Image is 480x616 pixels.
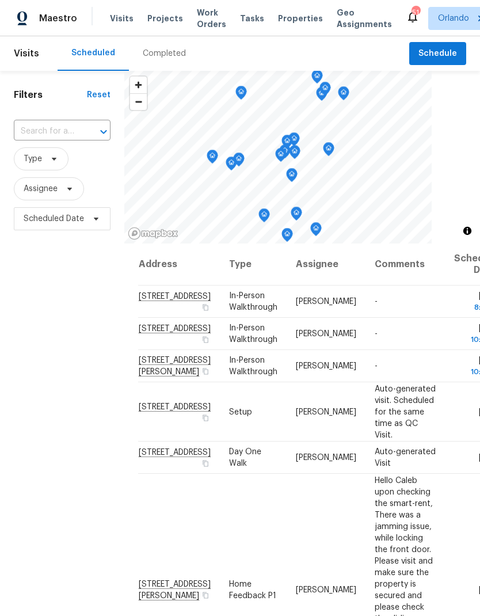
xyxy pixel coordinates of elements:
[229,408,252,416] span: Setup
[286,168,298,186] div: Map marker
[138,244,220,286] th: Address
[229,580,276,599] span: Home Feedback P1
[409,42,466,66] button: Schedule
[226,157,237,174] div: Map marker
[220,244,287,286] th: Type
[200,590,211,600] button: Copy Address
[375,448,436,467] span: Auto-generated Visit
[258,208,270,226] div: Map marker
[229,324,277,344] span: In-Person Walkthrough
[14,89,87,101] h1: Filters
[124,71,432,244] canvas: Map
[296,298,356,306] span: [PERSON_NAME]
[200,302,211,313] button: Copy Address
[460,224,474,238] button: Toggle attribution
[130,94,147,110] span: Zoom out
[39,13,77,24] span: Maestro
[287,244,365,286] th: Assignee
[14,41,39,66] span: Visits
[24,213,84,225] span: Scheduled Date
[375,298,378,306] span: -
[197,7,226,30] span: Work Orders
[128,227,178,240] a: Mapbox homepage
[200,366,211,377] button: Copy Address
[279,145,291,162] div: Map marker
[229,448,261,467] span: Day One Walk
[375,362,378,370] span: -
[438,13,469,24] span: Orlando
[464,225,471,237] span: Toggle attribution
[71,47,115,59] div: Scheduled
[296,454,356,462] span: [PERSON_NAME]
[310,222,322,240] div: Map marker
[296,408,356,416] span: [PERSON_NAME]
[207,150,218,168] div: Map marker
[240,14,264,22] span: Tasks
[200,412,211,423] button: Copy Address
[130,77,147,93] button: Zoom in
[323,142,334,160] div: Map marker
[296,330,356,338] span: [PERSON_NAME]
[288,132,300,150] div: Map marker
[143,48,186,59] div: Completed
[311,70,323,88] div: Map marker
[296,585,356,594] span: [PERSON_NAME]
[316,87,327,105] div: Map marker
[87,89,111,101] div: Reset
[289,145,300,163] div: Map marker
[281,228,293,246] div: Map marker
[110,13,134,24] span: Visits
[418,47,457,61] span: Schedule
[275,148,287,166] div: Map marker
[337,7,392,30] span: Geo Assignments
[24,183,58,195] span: Assignee
[281,135,293,153] div: Map marker
[319,82,331,100] div: Map marker
[130,93,147,110] button: Zoom out
[96,124,112,140] button: Open
[200,458,211,469] button: Copy Address
[278,13,323,24] span: Properties
[296,362,356,370] span: [PERSON_NAME]
[147,13,183,24] span: Projects
[235,86,247,104] div: Map marker
[229,356,277,376] span: In-Person Walkthrough
[24,153,42,165] span: Type
[14,123,78,140] input: Search for an address...
[365,244,445,286] th: Comments
[200,334,211,345] button: Copy Address
[375,330,378,338] span: -
[412,7,420,18] div: 51
[375,385,436,439] span: Auto-generated visit. Scheduled for the same time as QC Visit.
[229,292,277,311] span: In-Person Walkthrough
[338,86,349,104] div: Map marker
[291,207,302,225] div: Map marker
[233,153,245,170] div: Map marker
